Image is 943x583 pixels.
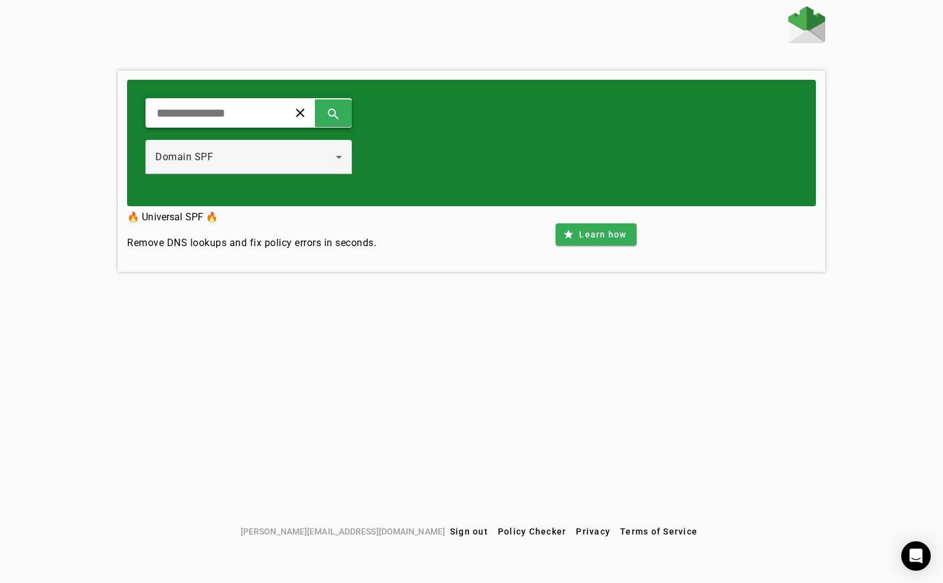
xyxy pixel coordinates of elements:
img: Fraudmarc Logo [788,6,825,43]
button: Privacy [571,520,615,542]
span: Policy Checker [498,527,567,536]
span: Sign out [450,527,488,536]
button: Sign out [445,520,493,542]
div: Open Intercom Messenger [901,541,931,571]
h3: 🔥 Universal SPF 🔥 [127,209,376,226]
button: Learn how [556,223,636,245]
span: Privacy [576,527,610,536]
span: Domain SPF [155,151,213,163]
button: Terms of Service [615,520,702,542]
span: Terms of Service [620,527,697,536]
h4: Remove DNS lookups and fix policy errors in seconds. [127,236,376,250]
button: Policy Checker [493,520,572,542]
a: Home [788,6,825,46]
span: Learn how [579,228,626,241]
span: [PERSON_NAME][EMAIL_ADDRESS][DOMAIN_NAME] [241,525,445,538]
